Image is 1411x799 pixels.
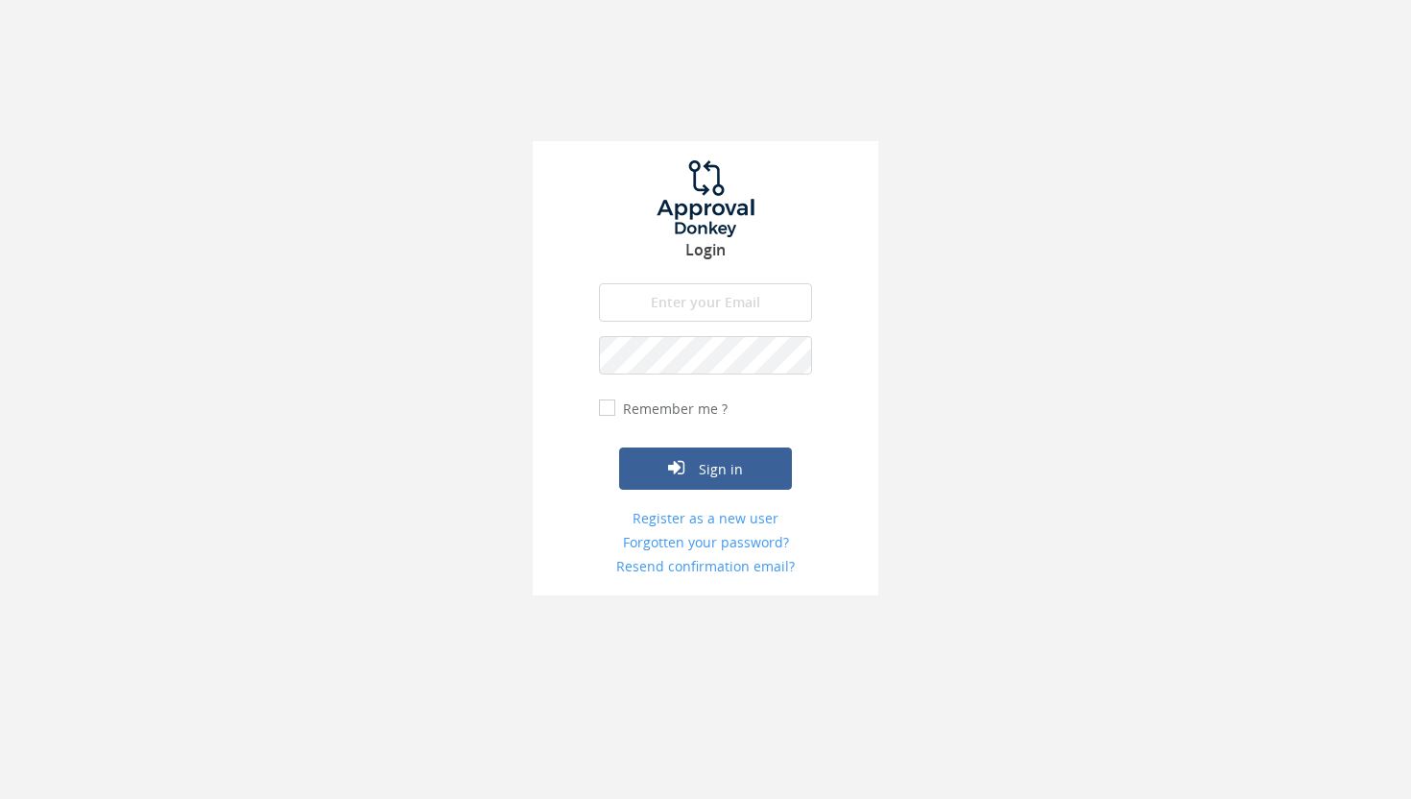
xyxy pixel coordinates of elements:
[599,557,812,576] a: Resend confirmation email?
[599,283,812,322] input: Enter your Email
[599,533,812,552] a: Forgotten your password?
[634,160,777,237] img: logo.png
[533,242,878,259] h3: Login
[599,509,812,528] a: Register as a new user
[619,448,792,490] button: Sign in
[618,399,728,419] label: Remember me ?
